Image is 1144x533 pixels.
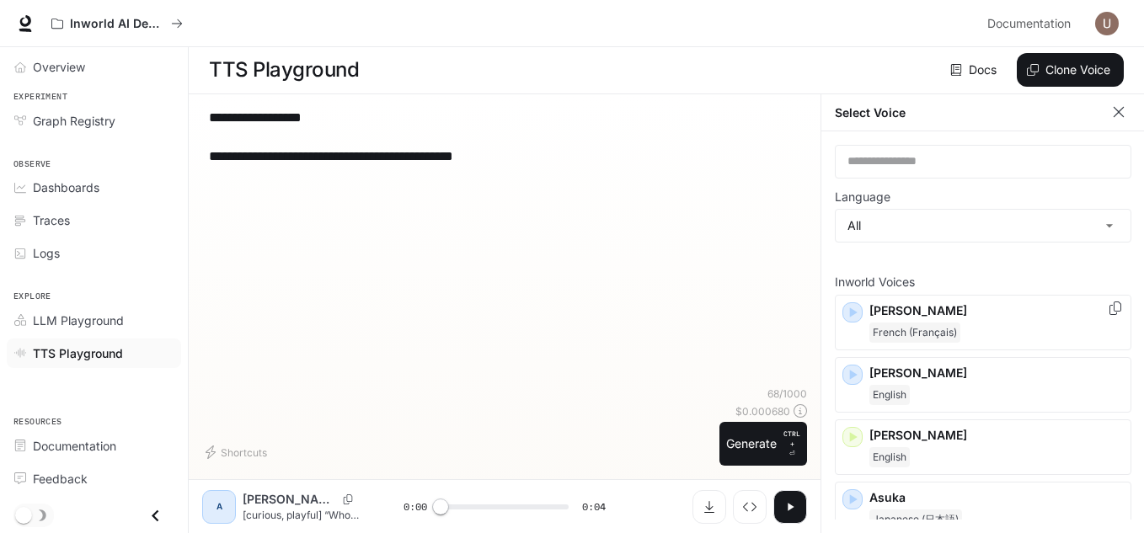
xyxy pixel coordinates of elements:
span: Documentation [33,437,116,455]
div: A [206,493,233,520]
button: Close drawer [136,498,174,533]
button: GenerateCTRL +⏎ [719,422,807,466]
p: Asuka [869,489,1124,506]
a: Documentation [981,7,1083,40]
span: Dashboards [33,179,99,196]
p: CTRL + [783,429,800,449]
a: Dashboards [7,173,181,202]
button: Download audio [692,490,726,524]
a: Documentation [7,431,181,461]
span: Japanese (日本語) [869,509,962,530]
p: [PERSON_NAME] [869,365,1124,381]
p: [PERSON_NAME] [869,302,1124,319]
a: TTS Playground [7,338,181,368]
span: English [869,447,910,467]
span: 0:00 [404,498,427,515]
a: Overview [7,52,181,82]
span: Dark mode toggle [15,505,32,524]
span: 0:04 [582,498,606,515]
span: English [869,385,910,405]
span: Graph Registry [33,112,115,130]
img: User avatar [1095,12,1119,35]
p: [PERSON_NAME] [243,491,336,508]
p: [curious, playful] “Whoa! Where am I? …And why do I feel… splashy?” [243,508,363,522]
span: Feedback [33,470,88,488]
span: TTS Playground [33,344,123,362]
a: Graph Registry [7,106,181,136]
button: Copy Voice ID [1107,301,1124,315]
button: User avatar [1090,7,1124,40]
p: ⏎ [783,429,800,459]
a: Feedback [7,464,181,493]
span: Documentation [987,13,1071,35]
a: Docs [947,53,1003,87]
p: Language [835,191,890,203]
p: [PERSON_NAME] [869,427,1124,444]
a: LLM Playground [7,306,181,335]
span: French (Français) [869,322,960,343]
h1: TTS Playground [209,53,359,87]
div: All [836,210,1131,242]
p: Inworld Voices [835,276,1131,288]
span: Logs [33,244,60,262]
a: Logs [7,238,181,268]
span: Traces [33,211,70,229]
button: Inspect [733,490,767,524]
span: Overview [33,58,85,76]
a: Traces [7,205,181,235]
span: LLM Playground [33,312,124,329]
button: Shortcuts [202,439,274,466]
button: Copy Voice ID [336,494,360,504]
p: Inworld AI Demos [70,17,164,31]
button: Clone Voice [1017,53,1124,87]
button: All workspaces [44,7,190,40]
